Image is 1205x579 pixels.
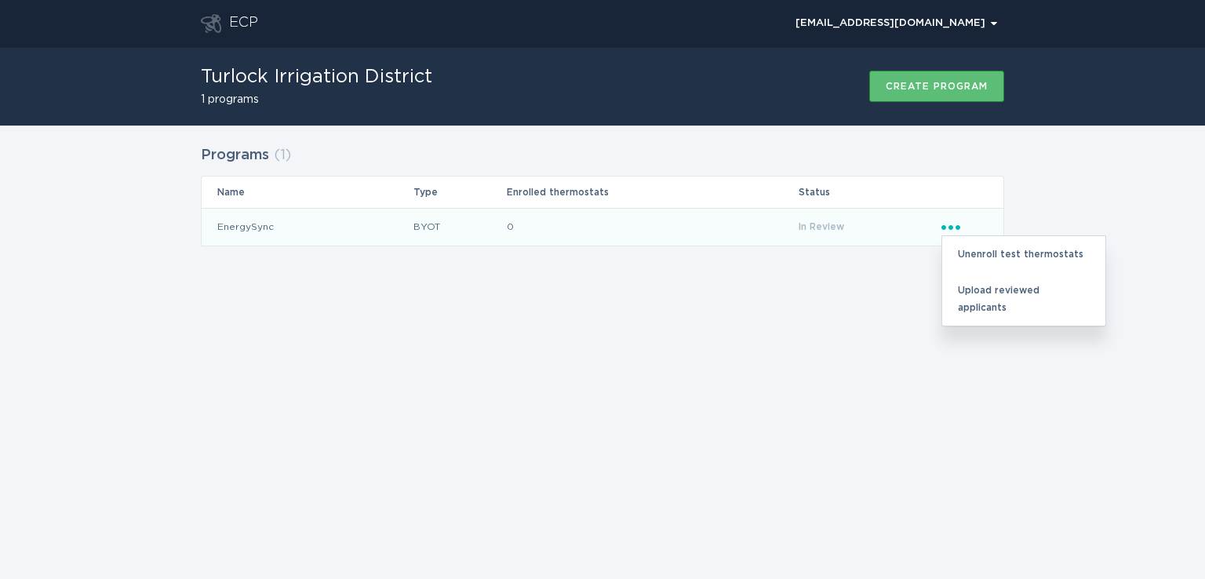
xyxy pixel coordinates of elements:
th: Name [202,177,413,208]
button: Go to dashboard [201,14,221,33]
td: 0 [506,208,798,246]
h2: Programs [201,141,269,169]
div: Popover menu [788,12,1004,35]
h2: 1 programs [201,94,432,105]
button: Create program [869,71,1004,102]
div: Upload reviewed applicants [942,272,1105,326]
span: In Review [799,222,844,231]
div: ECP [229,14,258,33]
div: Create program [886,82,988,91]
tr: 6a5fabe6d4a54d99a8180ee5d7809849 [202,208,1003,246]
div: [EMAIL_ADDRESS][DOMAIN_NAME] [795,19,997,28]
th: Status [798,177,941,208]
div: Unenroll test thermostats [942,236,1105,272]
h1: Turlock Irrigation District [201,67,432,86]
td: BYOT [413,208,506,246]
tr: Table Headers [202,177,1003,208]
span: ( 1 ) [274,148,291,162]
td: EnergySync [202,208,413,246]
th: Enrolled thermostats [506,177,798,208]
button: Open user account details [788,12,1004,35]
th: Type [413,177,506,208]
